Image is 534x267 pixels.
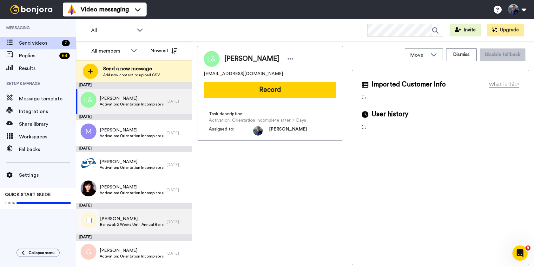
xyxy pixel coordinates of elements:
div: [DATE] [76,114,192,120]
img: bj-logo-header-white.svg [8,5,55,14]
div: [DATE] [167,251,189,256]
img: f6fe883d-7b65-4ca4-8a54-6fceed8bc82e-1688135973.jpg [253,126,263,136]
span: [PERSON_NAME] [100,216,163,222]
span: [PERSON_NAME] [269,126,307,136]
span: Message template [19,95,76,103]
span: [PERSON_NAME] [100,184,163,190]
span: Integrations [19,108,76,115]
div: [DATE] [167,219,189,224]
img: e81fd357-f2ec-4829-ac18-f02dd5bfe016.png [81,155,96,171]
div: [DATE] [167,162,189,167]
span: Activation: Orientation Incomplete after 7 Days [100,102,163,107]
button: Collapse menu [16,249,60,257]
span: Collapse menu [29,250,55,255]
span: 100% [5,200,15,206]
span: [EMAIL_ADDRESS][DOMAIN_NAME] [204,71,283,77]
img: 8161b482-1d3e-4dbf-a80d-50024102727d.jpg [81,181,96,196]
div: What is this? [489,81,519,88]
span: Activation: Orientation Incomplete after 7 Days [100,254,163,259]
span: Add new contact or upload CSV [103,73,160,78]
span: Workspaces [19,133,76,141]
button: Record [204,82,336,98]
span: Assigned to: [209,126,253,136]
span: User history [372,110,408,119]
div: [DATE] [76,82,192,89]
span: QUICK START GUIDE [5,193,51,197]
span: Imported Customer Info [372,80,446,89]
div: [DATE] [167,130,189,136]
button: Disable fallback [480,48,525,61]
span: [PERSON_NAME] [100,95,163,102]
img: Image of Lori Cantwell [204,51,220,67]
img: g.png [81,244,96,260]
button: Invite [450,24,481,36]
span: Activation: Orientation Incomplete after 7 Days [100,133,163,138]
span: [PERSON_NAME] [100,127,163,133]
span: Results [19,65,76,72]
span: Renewal: 2 Weeks Until Annual Renewal [100,222,163,227]
span: [PERSON_NAME] [224,54,279,64]
span: Settings [19,171,76,179]
span: Fallbacks [19,146,76,153]
span: Move [410,51,427,59]
button: Upgrade [487,24,524,36]
span: Send videos [19,39,59,47]
div: [DATE] [76,203,192,209]
div: [DATE] [76,146,192,152]
div: [DATE] [167,99,189,104]
span: Send a new message [103,65,160,73]
img: l&.png [81,92,96,108]
span: Activation: Orientation Incomplete after 7 Days [100,165,163,170]
span: Replies [19,52,57,60]
span: 9 [525,245,531,251]
img: m.png [81,124,96,139]
span: Video messaging [81,5,129,14]
span: Task description : [209,111,253,117]
div: 64 [59,53,70,59]
span: [PERSON_NAME] [100,159,163,165]
iframe: Intercom live chat [512,245,528,261]
button: Newest [146,44,182,57]
div: All members [91,47,128,55]
div: [DATE] [76,234,192,241]
span: Activation: Orientation Incomplete after 7 Days [100,190,163,195]
span: All [91,27,134,34]
div: [DATE] [167,188,189,193]
span: Share library [19,120,76,128]
span: [PERSON_NAME] [100,247,163,254]
button: Dismiss [446,48,477,61]
span: Activation: Orientation Incomplete after 7 Days [209,117,306,124]
img: vm-color.svg [67,4,77,15]
div: 7 [62,40,70,46]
